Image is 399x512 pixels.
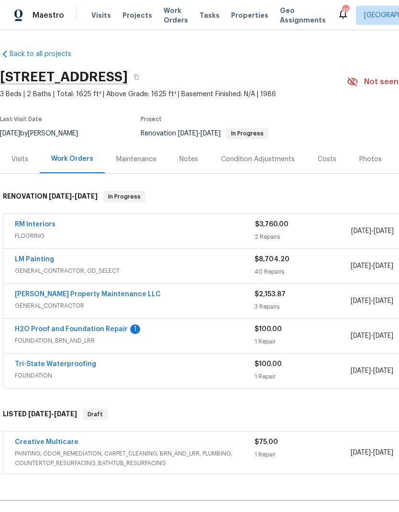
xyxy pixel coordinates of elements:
div: 40 Repairs [255,267,350,277]
span: [DATE] [351,449,371,456]
span: [DATE] [75,193,98,200]
span: - [351,261,393,271]
div: 1 Repair [255,450,350,459]
span: [DATE] [351,367,371,374]
span: Projects [122,11,152,20]
div: 1 Repair [255,372,350,381]
span: GENERAL_CONTRACTOR [15,301,255,311]
span: FLOORING [15,231,255,241]
span: Draft [84,410,107,419]
span: [DATE] [373,367,393,374]
span: Maestro [33,11,64,20]
span: $100.00 [255,361,282,367]
span: Properties [231,11,268,20]
span: [DATE] [178,130,198,137]
span: Renovation [141,130,268,137]
span: [DATE] [351,263,371,269]
a: LM Painting [15,256,54,263]
span: $100.00 [255,326,282,333]
div: 1 Repair [255,337,350,346]
span: [DATE] [351,298,371,304]
div: 1 [130,324,140,334]
span: $2,153.87 [255,291,286,298]
a: Tri-State Waterproofing [15,361,96,367]
span: - [351,331,393,341]
span: - [351,366,393,376]
a: RM Interiors [15,221,55,228]
span: [DATE] [374,228,394,234]
span: PAINTING, ODOR_REMEDIATION, CARPET_CLEANING, BRN_AND_LRR, PLUMBING, COUNTERTOP_RESURFACING, BATHT... [15,449,255,468]
span: [DATE] [54,411,77,417]
span: $3,760.00 [255,221,288,228]
span: FOUNDATION, BRN_AND_LRR [15,336,255,345]
span: In Progress [104,192,144,201]
a: H2O Proof and Foundation Repair [15,326,128,333]
span: - [178,130,221,137]
span: - [49,193,98,200]
span: $75.00 [255,439,278,445]
span: Tasks [199,12,220,19]
div: Costs [318,155,336,164]
div: Visits [11,155,28,164]
span: - [351,296,393,306]
span: In Progress [227,131,267,136]
span: [DATE] [200,130,221,137]
span: - [28,411,77,417]
h6: LISTED [3,409,77,420]
span: FOUNDATION [15,371,255,380]
div: Notes [179,155,198,164]
span: [DATE] [49,193,72,200]
div: 2 Repairs [255,232,351,242]
span: [DATE] [373,333,393,339]
span: [DATE] [351,228,371,234]
span: [DATE] [28,411,51,417]
a: [PERSON_NAME] Property Maintenance LLC [15,291,161,298]
span: - [351,226,394,236]
span: Work Orders [164,6,188,25]
span: - [351,448,393,457]
span: Project [141,116,162,122]
span: [DATE] [351,333,371,339]
span: [DATE] [373,449,393,456]
div: Condition Adjustments [221,155,295,164]
div: 3 Repairs [255,302,350,312]
div: 49 [342,6,349,15]
span: [DATE] [373,298,393,304]
a: Creative Multicare [15,439,78,445]
div: Photos [359,155,382,164]
span: Geo Assignments [280,6,326,25]
span: [DATE] [373,263,393,269]
span: GENERAL_CONTRACTOR, OD_SELECT [15,266,255,276]
div: Maintenance [116,155,156,164]
h6: RENOVATION [3,191,98,202]
div: Work Orders [51,154,93,164]
span: $8,704.20 [255,256,289,263]
button: Copy Address [128,68,145,86]
span: Visits [91,11,111,20]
